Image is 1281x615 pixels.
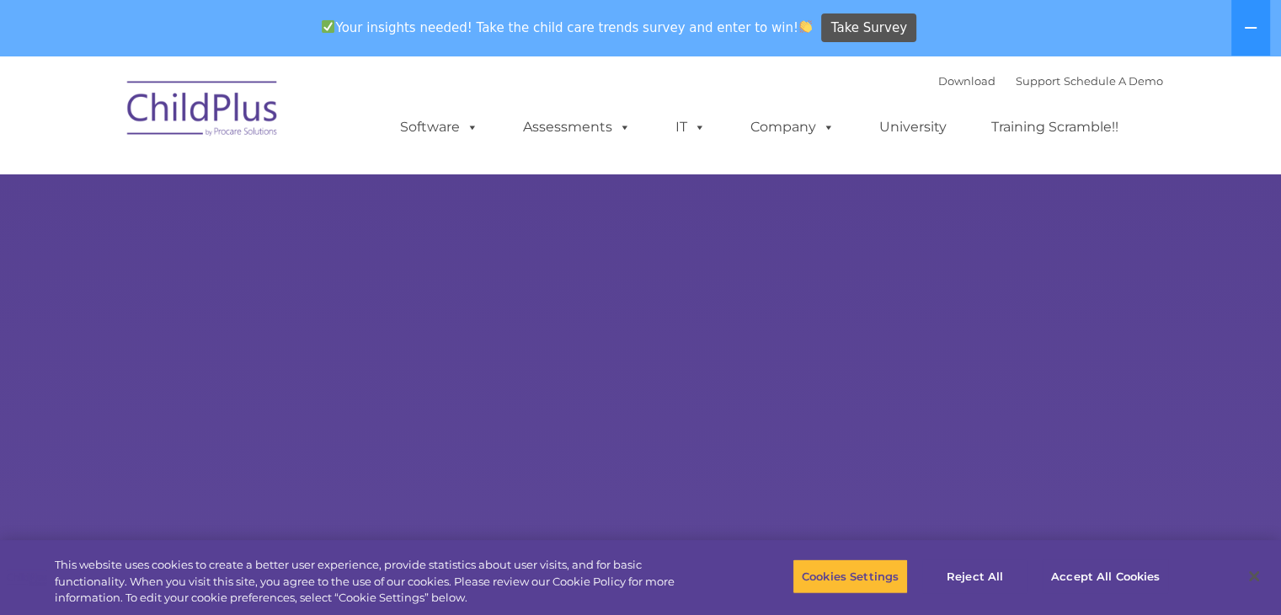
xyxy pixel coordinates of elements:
img: ChildPlus by Procare Solutions [119,69,287,153]
a: Training Scramble!! [974,110,1135,144]
img: ✅ [322,20,334,33]
a: Company [734,110,851,144]
a: University [862,110,963,144]
button: Reject All [922,559,1027,594]
a: IT [659,110,723,144]
span: Your insights needed! Take the child care trends survey and enter to win! [315,11,819,44]
div: This website uses cookies to create a better user experience, provide statistics about user visit... [55,557,705,607]
button: Cookies Settings [793,559,908,594]
img: 👏 [799,20,812,33]
span: Phone number [234,180,306,193]
a: Take Survey [821,13,916,43]
button: Close [1236,558,1273,595]
button: Accept All Cookies [1042,559,1169,594]
span: Take Survey [831,13,907,43]
a: Download [938,74,995,88]
a: Software [383,110,495,144]
a: Support [1016,74,1060,88]
span: Last name [234,111,286,124]
font: | [938,74,1163,88]
a: Assessments [506,110,648,144]
a: Schedule A Demo [1064,74,1163,88]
